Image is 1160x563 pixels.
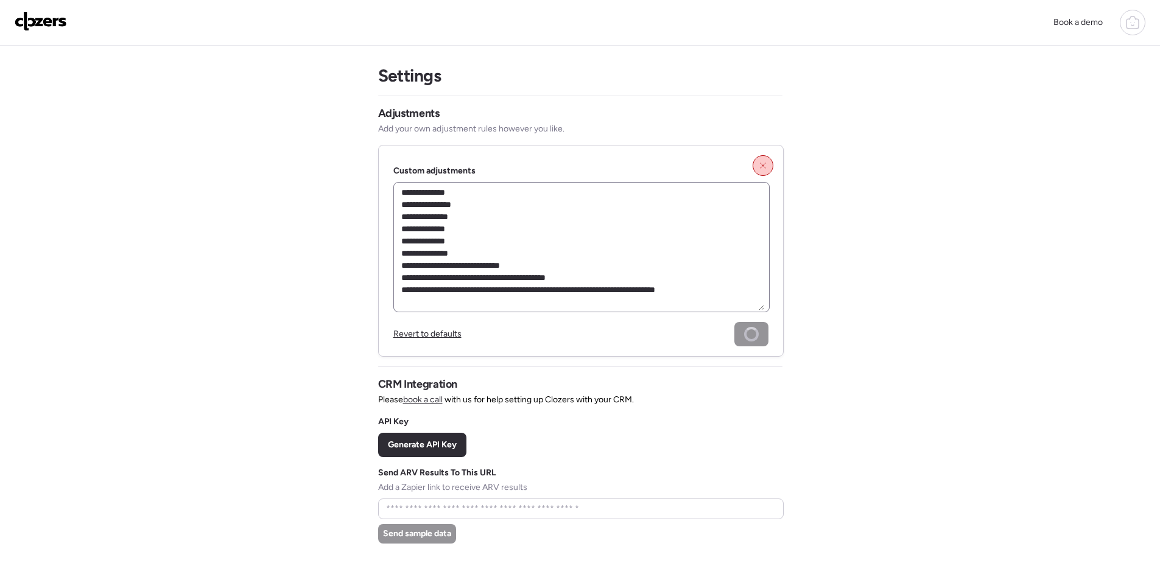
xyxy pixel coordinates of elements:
[378,106,440,121] h3: Adjustments
[378,394,634,406] span: Please with us for help setting up Clozers with your CRM.
[403,394,443,405] a: book a call
[393,166,476,176] label: Custom adjustments
[378,123,564,135] span: Add your own adjustment rules however you like.
[378,481,527,494] span: Add a Zapier link to receive ARV results
[383,528,451,540] span: Send sample data
[378,416,409,428] h3: API Key
[393,329,462,339] span: Revert to defaults
[15,12,67,31] img: Logo
[388,439,457,451] span: Generate API Key
[1053,17,1103,27] span: Book a demo
[378,467,496,479] label: Send ARV Results To This URL
[378,377,458,391] h3: CRM Integration
[378,65,441,86] h1: Settings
